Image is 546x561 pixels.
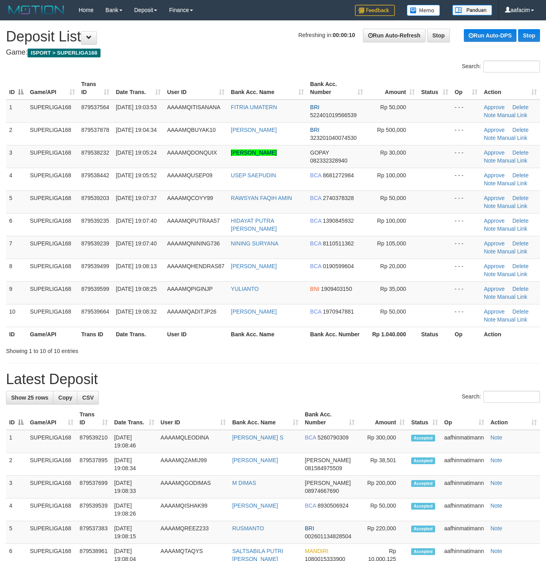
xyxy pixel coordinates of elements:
span: AAAAMQDONQUIX [167,149,217,156]
a: Delete [512,172,528,178]
a: Note [491,457,503,463]
h1: Deposit List [6,29,540,45]
td: 879537895 [77,453,111,476]
a: Delete [512,286,528,292]
td: SUPERLIGA168 [27,236,78,259]
td: SUPERLIGA168 [27,430,77,453]
th: User ID: activate to sort column ascending [158,407,229,430]
span: BCA [310,240,321,247]
a: Approve [484,263,505,269]
th: Amount: activate to sort column ascending [366,77,418,100]
a: USEP SAEPUDIN [231,172,276,178]
span: 879538442 [81,172,109,178]
span: Copy 5260790309 to clipboard [317,434,349,441]
span: [DATE] 19:08:25 [116,286,156,292]
h4: Game: [6,49,540,57]
span: Rp 35,000 [380,286,406,292]
span: MANDIRI [305,548,328,554]
a: Manual Link [497,294,528,300]
a: FITRIA UMATERN [231,104,277,110]
span: Refreshing in: [298,32,355,38]
a: Delete [512,218,528,224]
td: Rp 300,000 [358,430,408,453]
th: Bank Acc. Number: activate to sort column ascending [307,77,366,100]
th: Game/API [27,327,78,341]
td: - - - [451,281,481,304]
img: MOTION_logo.png [6,4,67,16]
span: Copy 323201040074530 to clipboard [310,135,357,141]
span: 879539203 [81,195,109,201]
span: Rp 105,000 [377,240,406,247]
span: Rp 50,000 [380,104,406,110]
th: Status [418,327,451,341]
span: 879539599 [81,286,109,292]
span: AAAAMQCOYY99 [167,195,213,201]
img: Button%20Memo.svg [407,5,440,16]
th: Op: activate to sort column ascending [451,77,481,100]
a: Manual Link [497,271,528,277]
span: BCA [305,434,316,441]
a: Approve [484,195,505,201]
td: 2 [6,122,27,145]
a: Approve [484,286,505,292]
a: Manual Link [497,316,528,323]
a: Show 25 rows [6,391,53,404]
span: Copy 8681272984 to clipboard [323,172,354,178]
span: Accepted [411,503,435,510]
th: Op [451,327,481,341]
td: 5 [6,190,27,213]
td: [DATE] 19:08:15 [111,521,157,544]
th: Bank Acc. Name [228,327,307,341]
td: 3 [6,476,27,498]
span: BCA [310,218,321,224]
th: Rp 1.040.000 [366,327,418,341]
td: 4 [6,498,27,521]
span: [DATE] 19:04:34 [116,127,156,133]
span: [DATE] 19:05:52 [116,172,156,178]
td: [DATE] 19:08:26 [111,498,157,521]
span: Copy [58,394,72,401]
td: SUPERLIGA168 [27,498,77,521]
th: ID [6,327,27,341]
span: [DATE] 19:05:24 [116,149,156,156]
th: Date Trans.: activate to sort column ascending [111,407,157,430]
a: Manual Link [497,112,528,118]
a: [PERSON_NAME] S [232,434,283,441]
span: Copy 081584975509 to clipboard [305,465,342,471]
td: [DATE] 19:08:34 [111,453,157,476]
th: Action [481,327,540,341]
th: User ID: activate to sort column ascending [164,77,228,100]
td: [DATE] 19:08:46 [111,430,157,453]
span: Rp 50,000 [380,195,406,201]
a: RAWSYAN FAQIH AMIN [231,195,292,201]
span: AAAAMQADITJP26 [167,308,217,315]
td: - - - [451,259,481,281]
span: Accepted [411,457,435,464]
a: Approve [484,308,505,315]
a: HIDAYAT PUTRA [PERSON_NAME] [231,218,277,232]
td: SUPERLIGA168 [27,476,77,498]
td: 879537699 [77,476,111,498]
td: 1 [6,430,27,453]
th: User ID [164,327,228,341]
td: AAAAMQLEODINA [158,430,229,453]
span: [PERSON_NAME] [305,457,351,463]
a: Note [484,203,496,209]
span: Show 25 rows [11,394,48,401]
td: SUPERLIGA168 [27,190,78,213]
td: SUPERLIGA168 [27,145,78,168]
h1: Latest Deposit [6,371,540,387]
span: [DATE] 19:03:53 [116,104,156,110]
td: 2 [6,453,27,476]
span: AAAAMQPUTRAA57 [167,218,220,224]
a: Note [484,294,496,300]
a: Note [491,434,503,441]
th: Status: activate to sort column ascending [408,407,441,430]
td: 9 [6,281,27,304]
a: Stop [518,29,540,42]
td: AAAAMQGODIMAS [158,476,229,498]
td: Rp 50,000 [358,498,408,521]
span: 879538232 [81,149,109,156]
a: Note [484,157,496,164]
td: - - - [451,213,481,236]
